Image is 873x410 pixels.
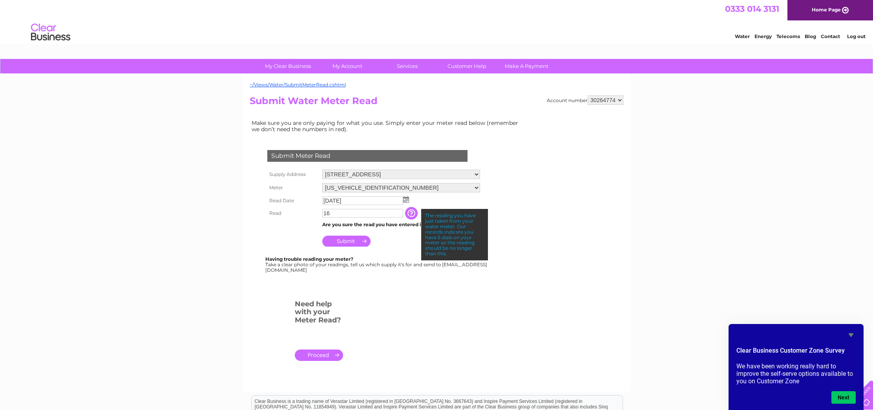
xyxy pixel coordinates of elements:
div: Submit Meter Read [267,150,468,162]
a: ~/Views/Water/SubmitMeterRead.cshtml [250,82,346,88]
a: Blog [805,33,816,39]
th: Supply Address [265,168,320,181]
a: Log out [847,33,866,39]
a: Customer Help [435,59,499,73]
b: Having trouble reading your meter? [265,256,353,262]
input: Information [405,207,419,220]
a: Contact [821,33,840,39]
th: Meter [265,181,320,194]
div: Clear Business Customer Zone Survey [736,330,856,404]
a: Services [375,59,440,73]
div: Account number [547,95,623,105]
img: logo.png [31,20,71,44]
h2: Submit Water Meter Read [250,95,623,110]
button: Hide survey [846,330,856,340]
div: Clear Business is a trading name of Verastar Limited (registered in [GEOGRAPHIC_DATA] No. 3667643... [252,4,623,38]
button: Next question [831,391,856,404]
a: 0333 014 3131 [725,4,779,14]
h3: Need help with your Meter Read? [295,298,343,328]
a: Water [735,33,750,39]
a: . [295,350,343,361]
a: Energy [754,33,772,39]
th: Read [265,207,320,220]
a: Telecoms [776,33,800,39]
th: Read Date [265,194,320,207]
p: We have been working really hard to improve the self-serve options available to you on Customer Zone [736,362,856,385]
a: My Account [315,59,380,73]
div: The reading you have just taken from your water meter. Our records indicate you have 5 dials on y... [421,209,488,260]
img: ... [403,196,409,203]
div: Take a clear photo of your readings, tell us which supply it's for and send to [EMAIL_ADDRESS][DO... [265,256,488,273]
input: Submit [322,236,371,247]
td: Are you sure the read you have entered is correct? [320,220,482,230]
td: Make sure you are only paying for what you use. Simply enter your meter read below (remember we d... [250,118,524,134]
a: My Clear Business [256,59,320,73]
a: Make A Payment [494,59,559,73]
h2: Clear Business Customer Zone Survey [736,346,856,359]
